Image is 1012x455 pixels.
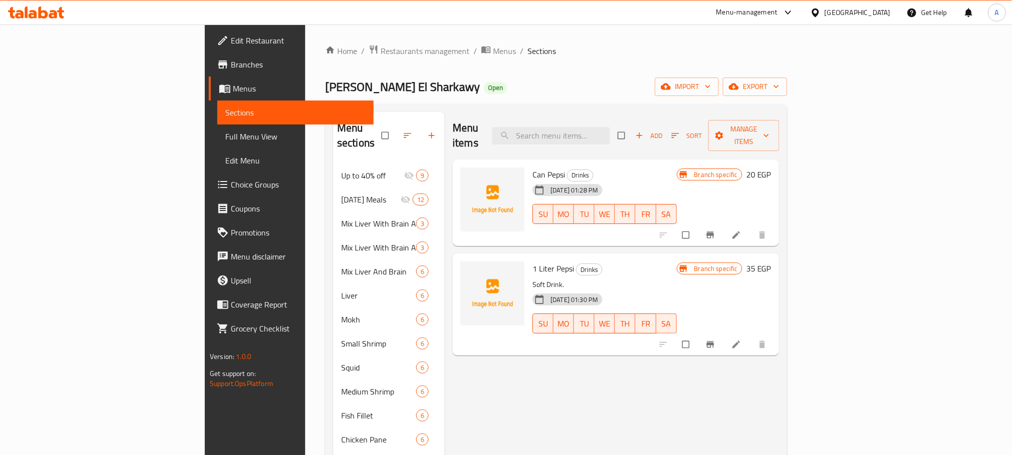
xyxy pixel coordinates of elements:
span: Branch specific [690,264,742,273]
span: export [731,80,779,93]
a: Choice Groups [209,172,374,196]
span: Sort items [665,128,708,143]
div: items [416,433,429,445]
button: TH [615,204,635,224]
span: TH [619,316,631,331]
button: delete [751,224,775,246]
span: Sort [671,130,702,141]
span: Upsell [231,274,366,286]
span: Coverage Report [231,298,366,310]
span: Can Pepsi [532,167,565,182]
div: Mix Liver And Brain6 [333,259,445,283]
span: Up to 40% off [341,169,404,181]
div: items [416,409,429,421]
div: Liver6 [333,283,445,307]
div: Open [484,82,507,94]
button: delete [751,333,775,355]
span: SA [660,316,673,331]
div: Chicken Pane [341,433,416,445]
span: Promotions [231,226,366,238]
div: items [416,337,429,349]
a: Upsell [209,268,374,292]
div: items [416,169,429,181]
div: items [416,217,429,229]
div: Drinks [576,263,602,275]
span: Edit Restaurant [231,34,366,46]
button: TU [574,313,594,333]
span: 6 [417,435,428,444]
span: Menus [493,45,516,57]
nav: breadcrumb [325,44,787,57]
div: Mix Liver With Brain And Shrimp3 [333,235,445,259]
img: Can Pepsi [461,167,524,231]
span: Add item [633,128,665,143]
a: Coupons [209,196,374,220]
span: Sections [225,106,366,118]
div: items [416,385,429,397]
a: Support.OpsPlatform [210,377,273,390]
div: items [416,289,429,301]
button: import [655,77,719,96]
div: Small Shrimp [341,337,416,349]
button: FR [635,313,656,333]
span: 6 [417,267,428,276]
span: Full Menu View [225,130,366,142]
svg: Inactive section [401,194,411,204]
a: Sections [217,100,374,124]
button: WE [594,313,615,333]
div: [GEOGRAPHIC_DATA] [825,7,891,18]
a: Grocery Checklist [209,316,374,340]
div: Fish Fillet6 [333,403,445,427]
button: SA [656,313,677,333]
span: SU [537,207,549,221]
span: MO [557,316,570,331]
input: search [492,127,610,144]
span: MO [557,207,570,221]
div: Menu-management [716,6,778,18]
a: Branches [209,52,374,76]
span: [DATE] 01:28 PM [546,185,602,195]
a: Menus [209,76,374,100]
span: Add [635,130,662,141]
span: 12 [413,195,428,204]
div: Drinks [567,169,593,181]
span: Select to update [676,335,697,354]
div: Squid6 [333,355,445,379]
span: Branch specific [690,170,742,179]
span: 6 [417,291,428,300]
div: [DATE] Meals12 [333,187,445,211]
span: 6 [417,411,428,420]
button: Sort [669,128,704,143]
button: TH [615,313,635,333]
span: import [663,80,711,93]
button: MO [553,313,574,333]
div: Chicken Pane6 [333,427,445,451]
div: items [413,193,429,205]
span: 1 Liter Pepsi [532,261,574,276]
a: Edit menu item [731,339,743,349]
button: export [723,77,787,96]
span: Select to update [676,225,697,244]
button: MO [553,204,574,224]
span: FR [639,316,652,331]
div: Fish Fillet [341,409,416,421]
div: Mix Liver With Brain And Shrimp And Fish Fillet3 [333,211,445,235]
div: Small Shrimp6 [333,331,445,355]
span: Liver [341,289,416,301]
span: Edit Menu [225,154,366,166]
a: Promotions [209,220,374,244]
span: WE [598,316,611,331]
span: TU [578,207,590,221]
a: Coverage Report [209,292,374,316]
span: Select section [612,126,633,145]
span: Mix Liver And Brain [341,265,416,277]
span: Mix Liver With Brain And Shrimp And Fish Fillet [341,217,416,229]
span: 3 [417,219,428,228]
div: Medium Shrimp6 [333,379,445,403]
button: Add section [421,124,445,146]
h2: Menu items [453,120,480,150]
span: [DATE] 01:30 PM [546,295,602,304]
